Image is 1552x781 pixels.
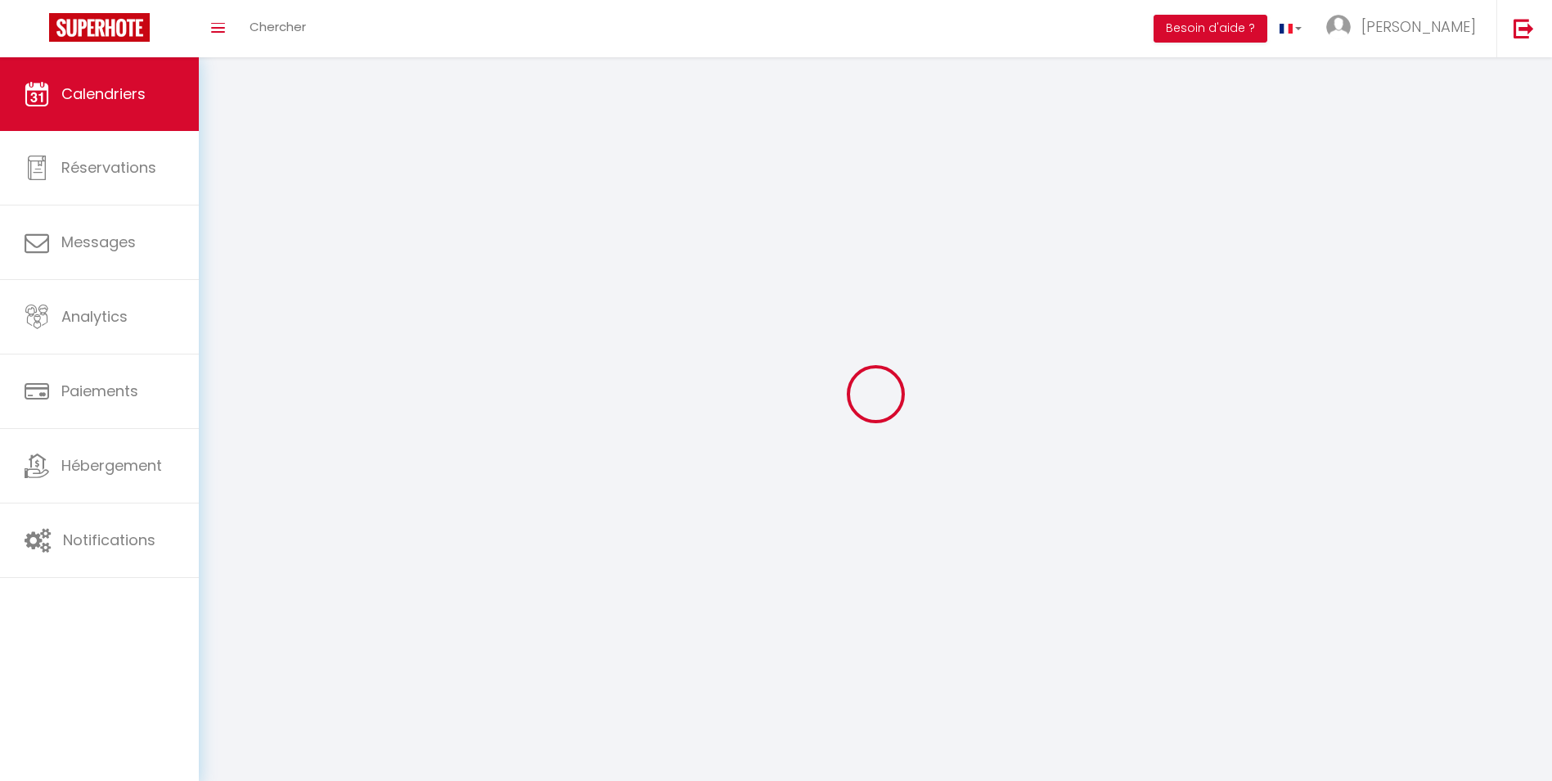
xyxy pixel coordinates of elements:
[1361,16,1476,37] span: [PERSON_NAME]
[49,13,150,42] img: Super Booking
[61,157,156,178] span: Réservations
[61,306,128,327] span: Analytics
[1154,15,1267,43] button: Besoin d'aide ?
[63,530,155,550] span: Notifications
[61,455,162,476] span: Hébergement
[1326,15,1351,39] img: ...
[1514,18,1534,38] img: logout
[61,232,136,252] span: Messages
[250,18,306,35] span: Chercher
[61,84,146,104] span: Calendriers
[61,381,138,401] span: Paiements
